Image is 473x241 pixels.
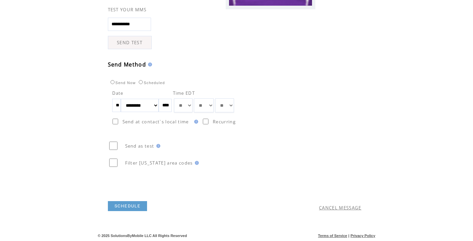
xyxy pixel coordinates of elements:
[125,160,193,166] span: Filter [US_STATE] area codes
[348,234,349,238] span: |
[193,161,199,165] img: help.gif
[108,201,147,211] a: SCHEDULE
[125,143,154,149] span: Send as test
[351,234,375,238] a: Privacy Policy
[108,36,152,49] a: SEND TEST
[122,119,189,125] span: Send at contact`s local time
[112,90,123,96] span: Date
[111,80,115,84] input: Send Now
[109,81,136,85] label: Send Now
[319,205,361,211] a: CANCEL MESSAGE
[137,81,165,85] label: Scheduled
[213,119,236,125] span: Recurring
[154,144,160,148] img: help.gif
[139,80,143,84] input: Scheduled
[146,62,152,66] img: help.gif
[108,61,146,68] span: Send Method
[98,234,187,238] span: © 2025 SolutionsByMobile LLC All Rights Reserved
[108,7,147,13] span: TEST YOUR MMS
[192,120,198,124] img: help.gif
[173,90,195,96] span: Time EDT
[318,234,347,238] a: Terms of Service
